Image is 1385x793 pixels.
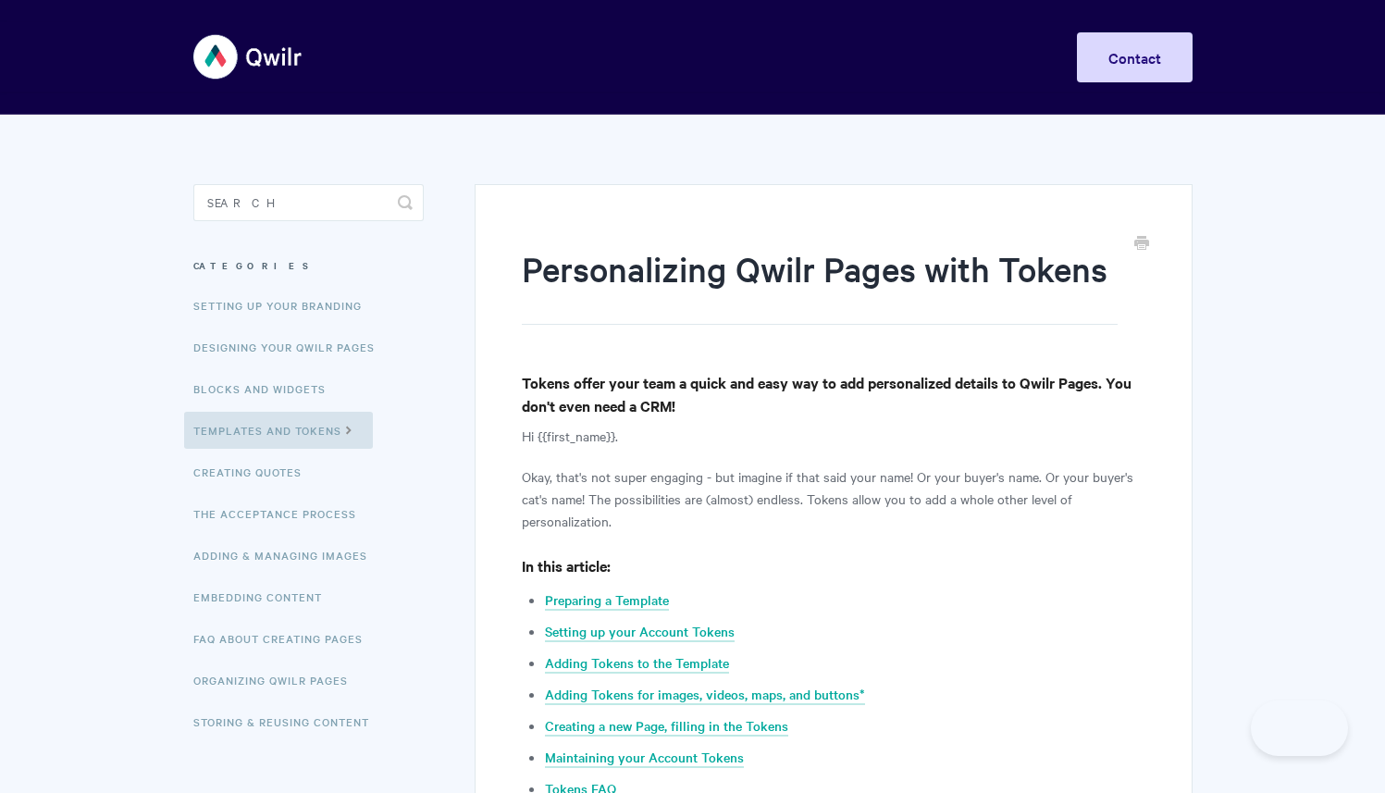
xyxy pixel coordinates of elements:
[193,370,340,407] a: Blocks and Widgets
[193,662,362,699] a: Organizing Qwilr Pages
[193,287,376,324] a: Setting up your Branding
[1077,32,1193,82] a: Contact
[522,554,1144,577] h4: In this article:
[193,453,315,490] a: Creating Quotes
[1134,234,1149,254] a: Print this Article
[193,22,303,92] img: Qwilr Help Center
[545,590,669,611] a: Preparing a Template
[193,495,370,532] a: The Acceptance Process
[522,425,1144,447] p: Hi {{first_name}}.
[193,537,381,574] a: Adding & Managing Images
[545,622,735,642] a: Setting up your Account Tokens
[184,412,373,449] a: Templates and Tokens
[545,748,744,768] a: Maintaining your Account Tokens
[522,245,1117,325] h1: Personalizing Qwilr Pages with Tokens
[193,703,383,740] a: Storing & Reusing Content
[193,620,377,657] a: FAQ About Creating Pages
[522,371,1144,417] h4: Tokens offer your team a quick and easy way to add personalized details to Qwilr Pages. You don't...
[545,685,865,705] a: Adding Tokens for images, videos, maps, and buttons*
[193,184,424,221] input: Search
[193,249,424,282] h3: Categories
[545,653,729,674] a: Adding Tokens to the Template
[1251,700,1348,756] iframe: Toggle Customer Support
[522,465,1144,532] p: Okay, that's not super engaging - but imagine if that said your name! Or your buyer's name. Or yo...
[193,328,389,366] a: Designing Your Qwilr Pages
[545,716,788,737] a: Creating a new Page, filling in the Tokens
[193,578,336,615] a: Embedding Content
